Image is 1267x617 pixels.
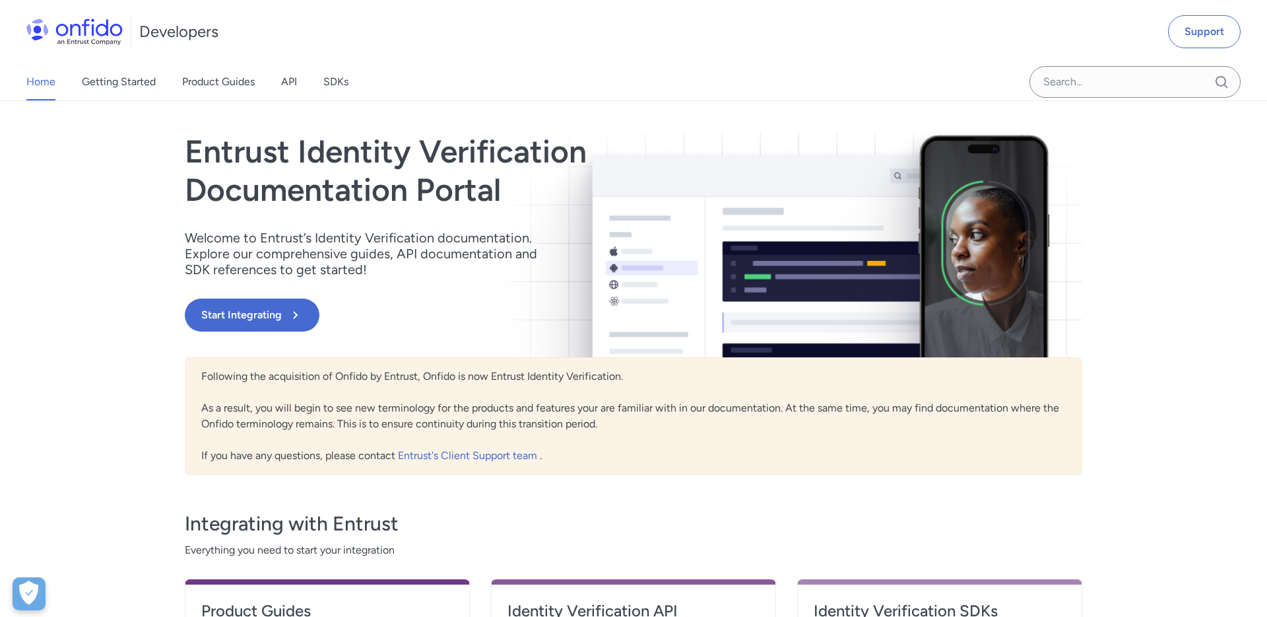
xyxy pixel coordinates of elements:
img: Onfido Logo [26,18,123,45]
div: Following the acquisition of Onfido by Entrust, Onfido is now Entrust Identity Verification. As a... [185,357,1082,475]
a: Home [26,63,55,100]
h1: Developers [139,21,218,42]
h3: Integrating with Entrust [185,511,1082,537]
a: Getting Started [82,63,156,100]
h1: Entrust Identity Verification Documentation Portal [185,133,813,209]
a: Product Guides [182,63,255,100]
a: API [281,63,297,100]
a: Start Integrating [185,299,813,332]
button: Open Preferences [13,577,46,610]
div: Cookie Preferences [13,577,46,610]
input: Onfido search input field [1029,66,1241,98]
button: Start Integrating [185,299,319,332]
a: Support [1168,15,1241,48]
a: Entrust's Client Support team [398,449,540,462]
p: Welcome to Entrust’s Identity Verification documentation. Explore our comprehensive guides, API d... [185,230,554,277]
a: SDKs [323,63,348,100]
span: Everything you need to start your integration [185,542,1082,558]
